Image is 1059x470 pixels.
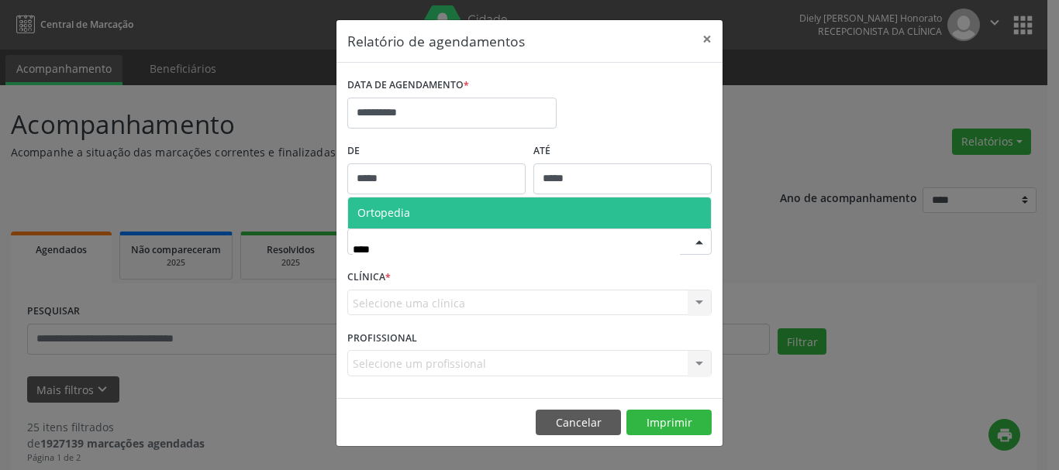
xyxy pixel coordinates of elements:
button: Imprimir [626,410,712,436]
span: Ortopedia [357,205,410,220]
label: CLÍNICA [347,266,391,290]
button: Close [692,20,723,58]
label: ATÉ [533,139,712,163]
label: De [347,139,526,163]
label: DATA DE AGENDAMENTO [347,74,469,98]
label: PROFISSIONAL [347,326,417,350]
h5: Relatório de agendamentos [347,31,525,51]
button: Cancelar [536,410,621,436]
